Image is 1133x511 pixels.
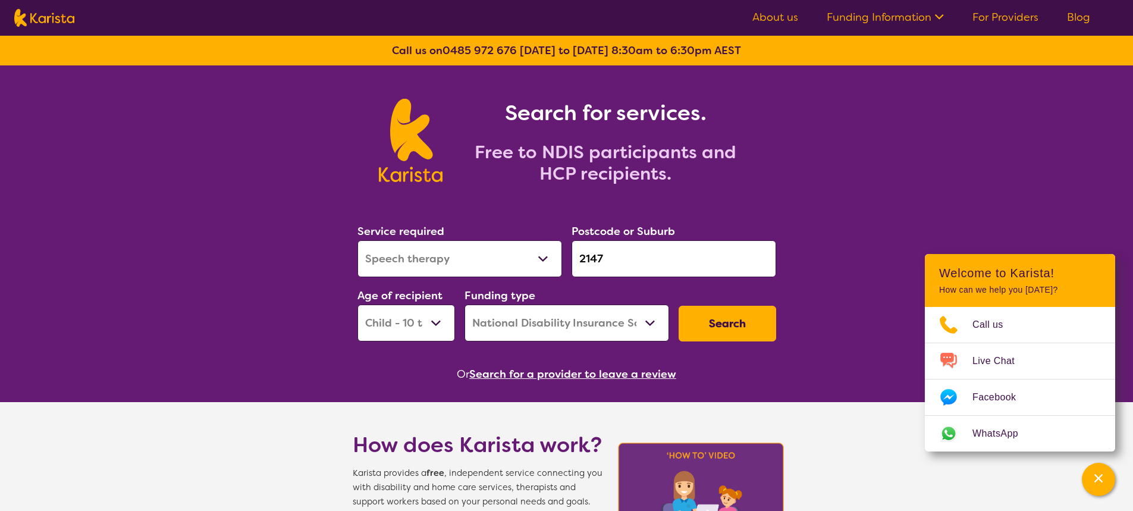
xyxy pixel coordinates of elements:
b: Call us on [DATE] to [DATE] 8:30am to 6:30pm AEST [392,43,741,58]
a: Blog [1067,10,1090,24]
b: free [426,468,444,479]
ul: Choose channel [925,307,1115,452]
h1: Search for services. [457,99,754,127]
span: Call us [972,316,1018,334]
input: Type [572,240,776,277]
a: Web link opens in a new tab. [925,416,1115,452]
h2: Free to NDIS participants and HCP recipients. [457,142,754,184]
span: Or [457,365,469,383]
span: WhatsApp [972,425,1032,443]
button: Channel Menu [1082,463,1115,496]
span: Facebook [972,388,1030,406]
a: 0485 972 676 [442,43,517,58]
label: Funding type [465,289,535,303]
span: Live Chat [972,352,1029,370]
a: About us [752,10,798,24]
button: Search for a provider to leave a review [469,365,676,383]
p: How can we help you [DATE]? [939,285,1101,295]
button: Search [679,306,776,341]
h1: How does Karista work? [353,431,602,459]
label: Age of recipient [357,289,442,303]
label: Postcode or Suburb [572,224,675,239]
img: Karista logo [379,99,442,182]
img: Karista logo [14,9,74,27]
a: Funding Information [827,10,944,24]
a: For Providers [972,10,1038,24]
div: Channel Menu [925,254,1115,452]
label: Service required [357,224,444,239]
h2: Welcome to Karista! [939,266,1101,280]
